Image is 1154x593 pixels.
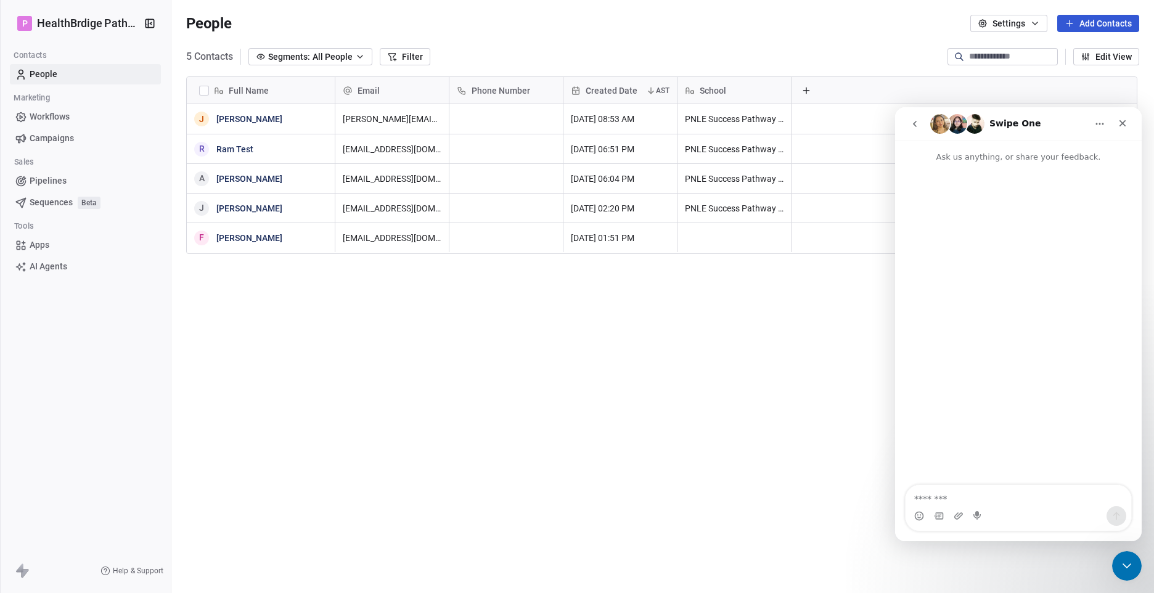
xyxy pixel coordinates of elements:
span: All People [313,51,353,63]
button: Add Contacts [1057,15,1139,32]
a: Campaigns [10,128,161,149]
span: PNLE Success Pathway | graduated_from_school:[GEOGRAPHIC_DATA] note_use_the_same_email_for_billin... [685,113,784,125]
span: Sequences [30,196,73,209]
span: [EMAIL_ADDRESS][DOMAIN_NAME] [343,232,441,244]
a: Help & Support [100,566,163,576]
div: R [198,142,204,155]
a: Ram Test [216,144,253,154]
div: A [198,172,204,185]
span: PNLE Success Pathway | graduated_from_school:CPU note_use_the_same_email_for_billing_and_course_r... [685,143,784,155]
span: Phone Number [472,84,530,97]
a: Pipelines [10,171,161,191]
span: [DATE] 08:53 AM [571,113,669,125]
span: Beta [78,197,100,209]
a: [PERSON_NAME] [216,233,282,243]
span: [EMAIL_ADDRESS][DOMAIN_NAME] [343,202,441,215]
span: Email [358,84,380,97]
div: J [199,113,204,126]
button: Filter [380,48,430,65]
span: Help & Support [113,566,163,576]
button: Edit View [1073,48,1139,65]
span: People [30,68,57,81]
span: [DATE] 02:20 PM [571,202,669,215]
span: People [186,14,232,33]
span: [DATE] 01:51 PM [571,232,669,244]
span: Sales [9,153,39,171]
span: Created Date [586,84,637,97]
div: School [677,77,791,104]
span: AST [656,86,669,96]
button: PHealthBrdige Pathways [15,13,135,34]
a: [PERSON_NAME] [216,114,282,124]
span: [DATE] 06:04 PM [571,173,669,185]
div: grid [335,104,1145,570]
div: Full Name [187,77,335,104]
span: PNLE Success Pathway | graduated_from_school:CPU note_use_the_same_email_for_billing_and_course_r... [685,202,784,215]
div: J [199,202,204,215]
span: PNLE Success Pathway | graduated_from_school:cpu note_use_the_same_email_for_billing_and_course_r... [685,173,784,185]
span: HealthBrdige Pathways [37,15,140,31]
span: Tools [9,217,39,235]
span: [EMAIL_ADDRESS][DOMAIN_NAME] [343,143,441,155]
a: AI Agents [10,256,161,277]
span: [EMAIL_ADDRESS][DOMAIN_NAME] [343,173,441,185]
div: Created DateAST [563,77,677,104]
iframe: Intercom live chat [1112,551,1142,581]
div: F [199,231,204,244]
div: grid [187,104,335,570]
div: Phone Number [449,77,563,104]
span: P [22,17,28,30]
iframe: Intercom live chat [895,107,1142,541]
span: Workflows [30,110,70,123]
a: SequencesBeta [10,192,161,213]
span: Campaigns [30,132,74,145]
span: Marketing [8,89,55,107]
a: Workflows [10,107,161,127]
span: Apps [30,239,49,252]
a: [PERSON_NAME] [216,174,282,184]
span: [PERSON_NAME][EMAIL_ADDRESS][PERSON_NAME][DOMAIN_NAME] [343,113,441,125]
div: Email [335,77,449,104]
span: [DATE] 06:51 PM [571,143,669,155]
span: 5 Contacts [186,49,233,64]
span: Full Name [229,84,269,97]
a: People [10,64,161,84]
a: Apps [10,235,161,255]
span: Pipelines [30,174,67,187]
span: Segments: [268,51,310,63]
span: AI Agents [30,260,67,273]
a: [PERSON_NAME] [216,203,282,213]
span: Contacts [8,46,51,65]
span: School [700,84,726,97]
button: Settings [970,15,1047,32]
